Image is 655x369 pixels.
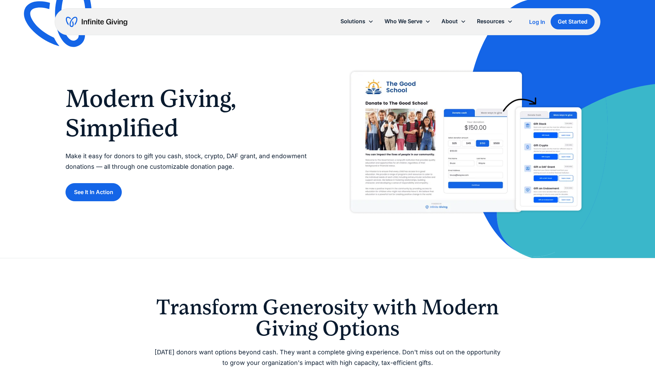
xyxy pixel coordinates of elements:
[384,17,422,26] div: Who We Serve
[335,14,379,29] div: Solutions
[551,14,595,29] a: Get Started
[441,17,458,26] div: About
[471,14,518,29] div: Resources
[66,16,127,27] a: home
[65,84,314,143] h1: Modern Giving, Simplified
[379,14,436,29] div: Who We Serve
[65,151,314,172] p: Make it easy for donors to gift you cash, stock, crypto, DAF grant, and endowment donations — all...
[153,297,502,339] h2: Transform Generosity with Modern Giving Options
[153,347,502,368] p: [DATE] donors want options beyond cash. They want a complete giving experience. Don't miss out on...
[529,18,545,26] a: Log In
[340,17,365,26] div: Solutions
[65,183,122,201] a: See It In Action
[436,14,471,29] div: About
[529,19,545,25] div: Log In
[477,17,505,26] div: Resources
